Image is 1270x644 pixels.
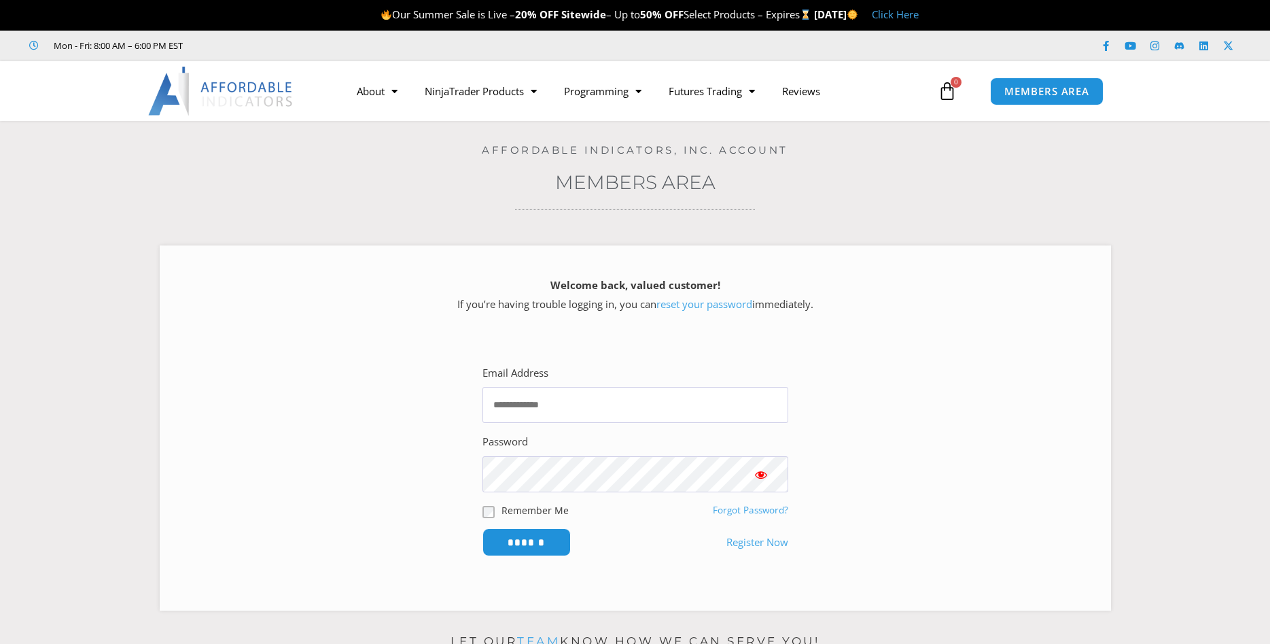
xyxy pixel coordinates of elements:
[343,75,934,107] nav: Menu
[734,456,788,492] button: Show password
[381,10,391,20] img: 🔥
[381,7,814,21] span: Our Summer Sale is Live – – Up to Select Products – Expires
[555,171,716,194] a: Members Area
[655,75,769,107] a: Futures Trading
[951,77,962,88] span: 0
[202,39,406,52] iframe: Customer reviews powered by Trustpilot
[50,37,183,54] span: Mon - Fri: 8:00 AM – 6:00 PM EST
[515,7,559,21] strong: 20% OFF
[550,278,720,292] strong: Welcome back, valued customer!
[183,276,1087,314] p: If you’re having trouble logging in, you can immediately.
[482,433,528,452] label: Password
[990,78,1104,105] a: MEMBERS AREA
[1004,86,1089,97] span: MEMBERS AREA
[800,10,811,20] img: ⌛
[917,71,977,111] a: 0
[501,503,569,518] label: Remember Me
[726,533,788,552] a: Register Now
[713,504,788,516] a: Forgot Password?
[482,143,788,156] a: Affordable Indicators, Inc. Account
[640,7,684,21] strong: 50% OFF
[872,7,919,21] a: Click Here
[814,7,858,21] strong: [DATE]
[847,10,858,20] img: 🌞
[561,7,606,21] strong: Sitewide
[550,75,655,107] a: Programming
[343,75,411,107] a: About
[656,297,752,311] a: reset your password
[411,75,550,107] a: NinjaTrader Products
[482,364,548,383] label: Email Address
[148,67,294,116] img: LogoAI | Affordable Indicators – NinjaTrader
[769,75,834,107] a: Reviews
